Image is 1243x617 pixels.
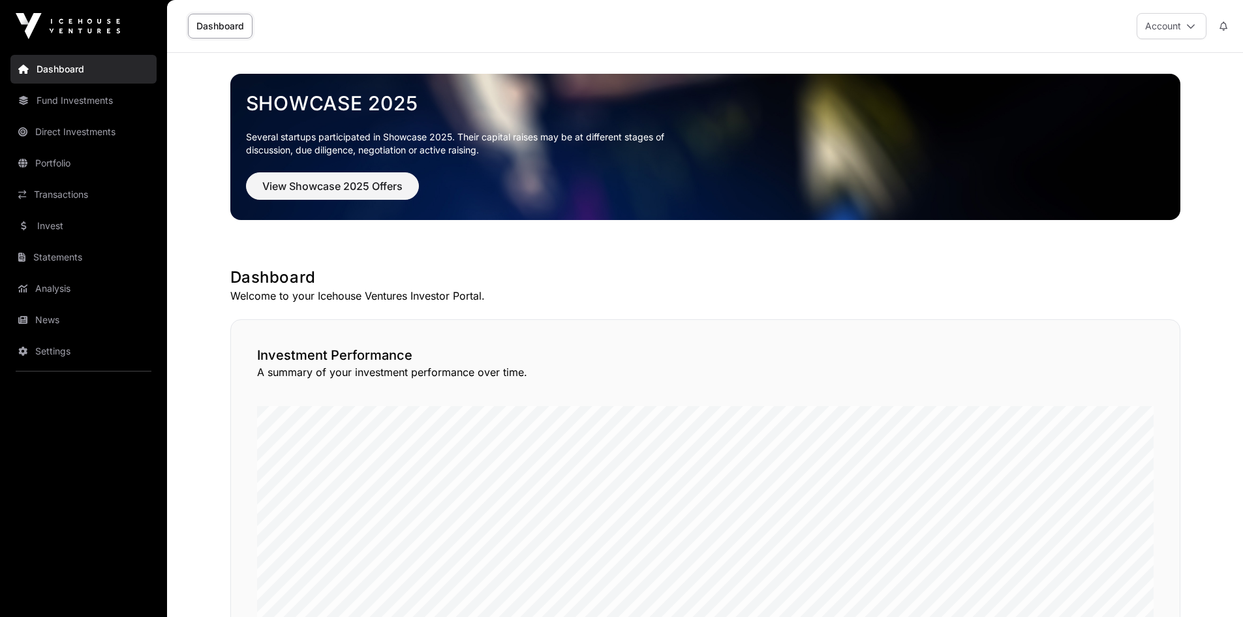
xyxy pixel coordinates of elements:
img: Icehouse Ventures Logo [16,13,120,39]
span: View Showcase 2025 Offers [262,178,403,194]
p: Welcome to your Icehouse Ventures Investor Portal. [230,288,1180,304]
h1: Dashboard [230,267,1180,288]
a: Statements [10,243,157,272]
a: Analysis [10,274,157,303]
a: Showcase 2025 [246,91,1165,115]
p: A summary of your investment performance over time. [257,364,1154,380]
h2: Investment Performance [257,346,1154,364]
img: Showcase 2025 [230,74,1180,220]
a: Settings [10,337,157,366]
a: Portfolio [10,149,157,178]
a: Direct Investments [10,118,157,146]
a: Dashboard [188,14,253,39]
button: View Showcase 2025 Offers [246,172,419,200]
button: Account [1137,13,1206,39]
a: Fund Investments [10,86,157,115]
p: Several startups participated in Showcase 2025. Their capital raises may be at different stages o... [246,131,684,157]
a: Dashboard [10,55,157,84]
a: Invest [10,212,157,240]
a: News [10,306,157,334]
a: Transactions [10,180,157,209]
a: View Showcase 2025 Offers [246,185,419,198]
